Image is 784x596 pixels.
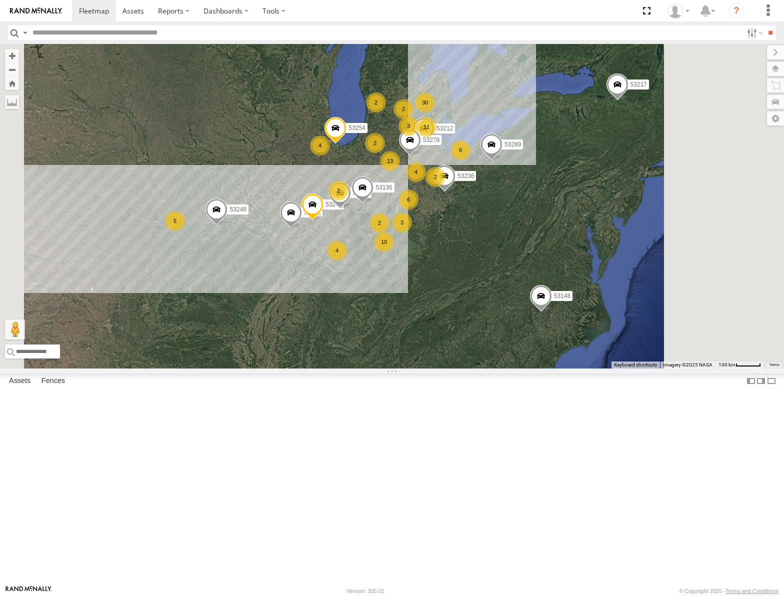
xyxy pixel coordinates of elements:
[663,362,712,367] span: Imagery ©2025 NASA
[725,588,778,594] a: Terms and Conditions
[554,292,570,299] span: 53148
[392,212,412,232] div: 3
[728,3,744,19] i: ?
[366,92,386,112] div: 2
[348,124,365,131] span: 53254
[398,116,418,136] div: 3
[398,189,418,209] div: 6
[756,373,766,388] label: Dock Summary Table to the Right
[614,361,657,368] button: Keyboard shortcuts
[679,588,778,594] div: © Copyright 2025 -
[393,99,413,119] div: 2
[5,76,19,90] button: Zoom Home
[375,184,392,191] span: 53136
[5,319,25,339] button: Drag Pegman onto the map to open Street View
[4,374,35,388] label: Assets
[5,586,51,596] a: Visit our Website
[380,151,400,171] div: 13
[36,374,70,388] label: Fences
[310,135,330,155] div: 4
[715,361,764,368] button: Map Scale: 100 km per 47 pixels
[21,25,29,40] label: Search Query
[406,162,426,182] div: 4
[425,167,445,187] div: 2
[5,62,19,76] button: Zoom out
[423,136,439,143] span: 53278
[5,95,19,109] label: Measure
[416,117,436,137] div: 11
[504,141,521,148] span: 53289
[450,140,470,160] div: 6
[415,92,435,112] div: 30
[369,213,389,233] div: 2
[5,49,19,62] button: Zoom in
[365,133,385,153] div: 2
[328,180,348,200] div: 2
[746,373,756,388] label: Dock Summary Table to the Left
[767,111,784,125] label: Map Settings
[165,211,185,231] div: 5
[436,125,453,132] span: 53212
[229,206,246,213] span: 53248
[769,363,779,367] a: Terms
[325,201,342,208] span: 53247
[718,362,735,367] span: 100 km
[374,232,394,252] div: 10
[10,7,62,14] img: rand-logo.svg
[766,373,776,388] label: Hide Summary Table
[457,172,474,179] span: 53236
[327,240,347,260] div: 4
[664,3,693,18] div: Miky Transport
[346,588,384,594] div: Version: 305.01
[630,81,647,88] span: 53217
[743,25,764,40] label: Search Filter Options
